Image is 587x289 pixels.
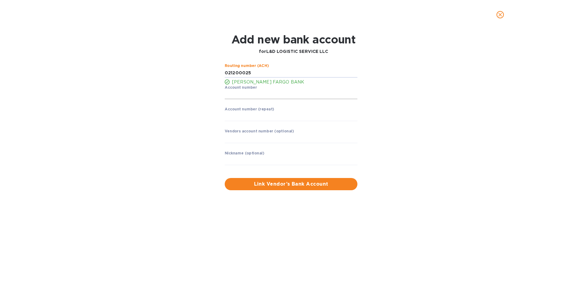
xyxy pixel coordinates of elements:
[225,108,274,111] label: Account number (repeat)
[232,79,357,85] p: [PERSON_NAME] FARGO BANK
[231,33,356,46] h1: Add new bank account
[259,49,328,54] b: for L&D LOGISTIC SERVICE LLC
[225,130,294,133] label: Vendors account number (optional)
[225,64,269,68] label: Routing number (ACH)
[225,178,357,190] button: Link Vendor’s Bank Account
[230,180,353,188] span: Link Vendor’s Bank Account
[493,7,508,22] button: close
[225,86,257,89] label: Account number
[225,152,264,155] label: Nickname (optional)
